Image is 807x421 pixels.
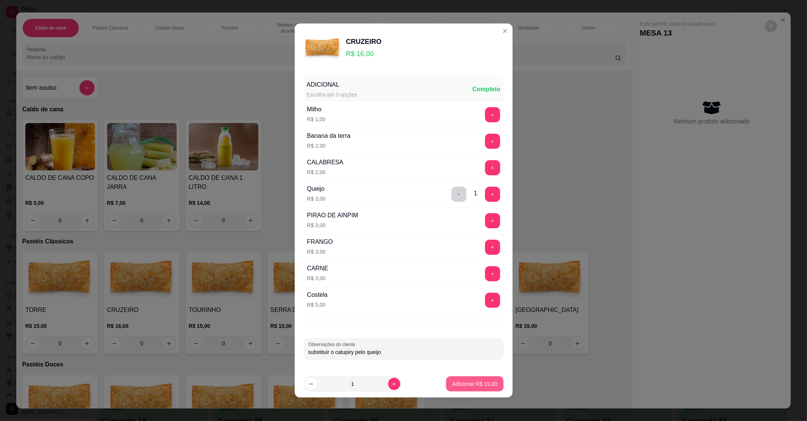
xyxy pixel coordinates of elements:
div: Milho [307,105,326,114]
div: PIRAO DE AINPIM [307,211,358,220]
p: R$ 16,00 [346,48,382,59]
p: R$ 3,00 [307,248,333,256]
button: add [485,240,500,255]
button: add [485,187,500,202]
p: R$ 2,00 [307,142,351,150]
input: Observações do cliente [308,348,499,356]
div: 1 [474,189,477,198]
img: product-image [304,30,342,67]
button: Adicionar R$ 19,00 [446,376,503,391]
div: Queijo [307,184,326,193]
div: Escolha até 3 opções [307,91,358,98]
button: add [485,160,500,175]
p: Adicionar R$ 19,00 [452,380,497,388]
button: add [485,293,500,308]
p: R$ 5,00 [307,301,328,309]
button: add [485,107,500,122]
button: add [485,213,500,228]
button: add [485,266,500,281]
div: Costela [307,290,328,299]
div: Banana da terra [307,131,351,140]
div: CRUZEIRO [346,36,382,47]
div: CARNE [307,264,328,273]
label: Observações do cliente [308,341,358,348]
p: R$ 3,00 [307,195,326,203]
div: ADICIONAL [307,80,358,89]
button: delete [451,187,466,202]
p: R$ 1,00 [307,115,326,123]
button: increase-product-quantity [388,378,400,390]
p: R$ 2,00 [307,168,344,176]
div: FRANGO [307,237,333,246]
p: R$ 3,00 [307,274,328,282]
div: Completo [473,85,501,94]
p: R$ 3,00 [307,221,358,229]
button: decrease-product-quantity [305,378,317,390]
button: Close [499,25,511,37]
div: CALABRESA [307,158,344,167]
button: add [485,134,500,149]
